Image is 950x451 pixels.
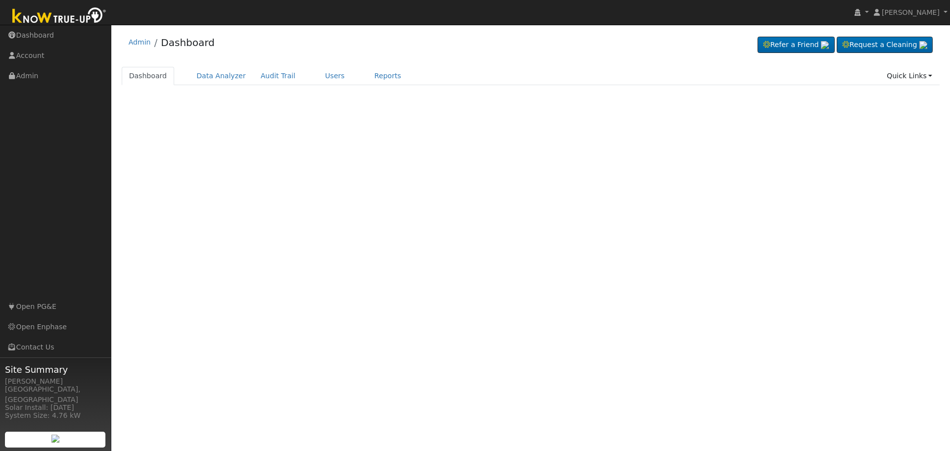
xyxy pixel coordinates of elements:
span: [PERSON_NAME] [882,8,940,16]
div: [PERSON_NAME] [5,376,106,387]
div: System Size: 4.76 kW [5,410,106,421]
img: retrieve [821,41,829,49]
a: Refer a Friend [758,37,835,53]
img: retrieve [919,41,927,49]
a: Dashboard [161,37,215,49]
a: Audit Trail [253,67,303,85]
a: Request a Cleaning [837,37,933,53]
a: Admin [129,38,151,46]
a: Data Analyzer [189,67,253,85]
div: [GEOGRAPHIC_DATA], [GEOGRAPHIC_DATA] [5,384,106,405]
a: Users [318,67,352,85]
a: Reports [367,67,409,85]
img: Know True-Up [7,5,111,28]
span: Site Summary [5,363,106,376]
a: Dashboard [122,67,175,85]
div: Solar Install: [DATE] [5,402,106,413]
img: retrieve [51,435,59,443]
a: Quick Links [879,67,940,85]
